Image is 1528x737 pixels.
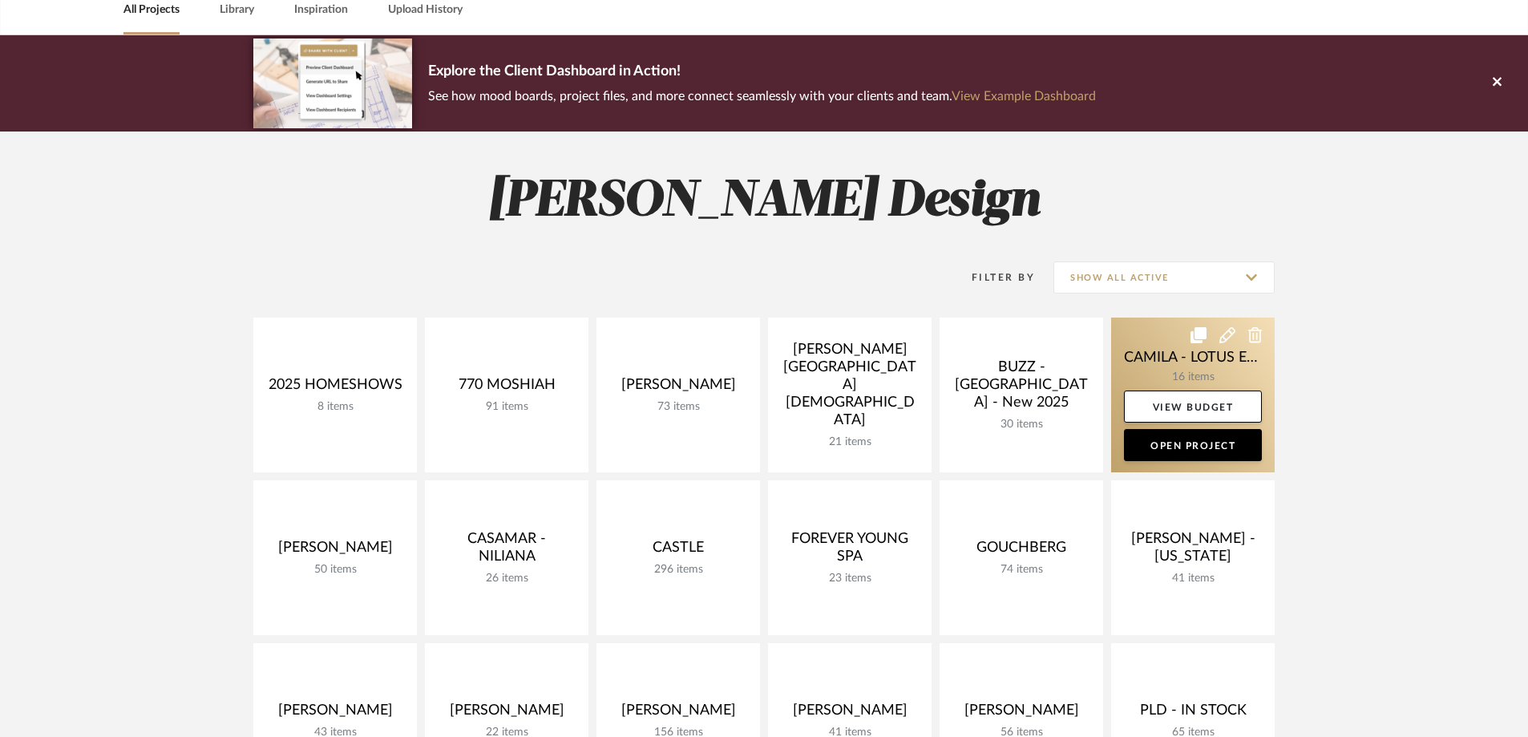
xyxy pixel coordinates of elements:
div: [PERSON_NAME] [266,702,404,726]
div: 2025 HOMESHOWS [266,376,404,400]
div: 30 items [952,418,1090,431]
h2: [PERSON_NAME] Design [187,172,1341,232]
div: [PERSON_NAME] [266,539,404,563]
div: [PERSON_NAME] - [US_STATE] [1124,530,1262,572]
a: Open Project [1124,429,1262,461]
div: 26 items [438,572,576,585]
div: GOUCHBERG [952,539,1090,563]
div: [PERSON_NAME] [952,702,1090,726]
div: [PERSON_NAME] [438,702,576,726]
p: Explore the Client Dashboard in Action! [428,59,1096,85]
div: 91 items [438,400,576,414]
div: 8 items [266,400,404,414]
div: [PERSON_NAME] [781,702,919,726]
div: [PERSON_NAME] [609,376,747,400]
div: 21 items [781,435,919,449]
div: 50 items [266,563,404,577]
div: Filter By [951,269,1035,285]
div: 41 items [1124,572,1262,585]
div: PLD - IN STOCK [1124,702,1262,726]
div: CASAMAR - NILIANA [438,530,576,572]
div: [PERSON_NAME][GEOGRAPHIC_DATA][DEMOGRAPHIC_DATA] [781,341,919,435]
div: 74 items [952,563,1090,577]
a: View Budget [1124,391,1262,423]
a: View Example Dashboard [952,90,1096,103]
div: FOREVER YOUNG SPA [781,530,919,572]
p: See how mood boards, project files, and more connect seamlessly with your clients and team. [428,85,1096,107]
div: 770 MOSHIAH [438,376,576,400]
div: 73 items [609,400,747,414]
div: 23 items [781,572,919,585]
div: CASTLE [609,539,747,563]
div: BUZZ - [GEOGRAPHIC_DATA] - New 2025 [952,358,1090,418]
div: [PERSON_NAME] [609,702,747,726]
img: d5d033c5-7b12-40c2-a960-1ecee1989c38.png [253,38,412,128]
div: 296 items [609,563,747,577]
